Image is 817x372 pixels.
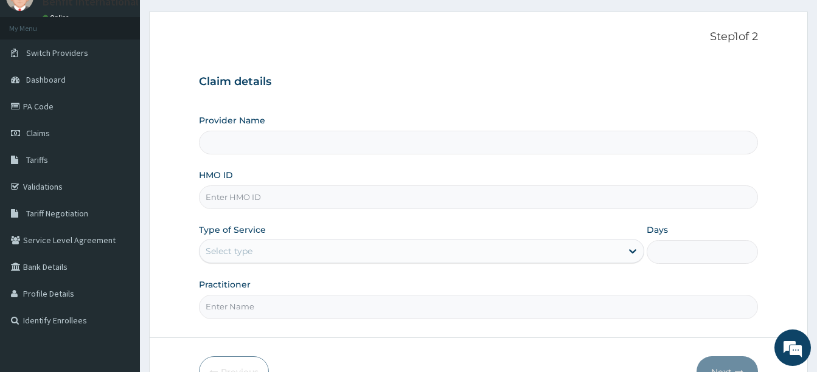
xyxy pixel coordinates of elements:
[199,278,251,291] label: Practitioner
[199,75,758,89] h3: Claim details
[26,208,88,219] span: Tariff Negotiation
[647,224,668,236] label: Days
[199,114,265,126] label: Provider Name
[199,295,758,319] input: Enter Name
[43,13,72,22] a: Online
[26,47,88,58] span: Switch Providers
[199,185,758,209] input: Enter HMO ID
[26,128,50,139] span: Claims
[199,30,758,44] p: Step 1 of 2
[26,74,66,85] span: Dashboard
[199,224,266,236] label: Type of Service
[206,245,252,257] div: Select type
[26,154,48,165] span: Tariffs
[199,169,233,181] label: HMO ID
